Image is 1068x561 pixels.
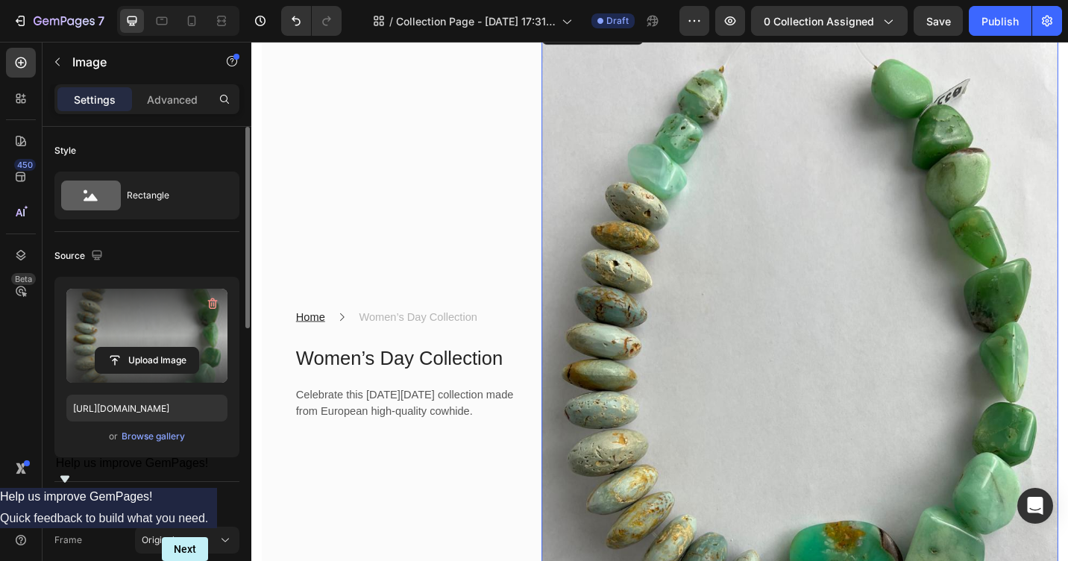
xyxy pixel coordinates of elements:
[95,347,199,374] button: Upload Image
[66,395,227,421] input: https://example.com/image.jpg
[98,12,104,30] p: 7
[14,159,36,171] div: 450
[56,457,209,469] span: Help us improve GemPages!
[122,430,185,443] div: Browse gallery
[926,15,951,28] span: Save
[74,92,116,107] p: Settings
[606,14,629,28] span: Draft
[56,457,209,488] button: Show survey - Help us improve GemPages!
[147,92,198,107] p: Advanced
[54,246,106,266] div: Source
[109,427,118,445] span: or
[11,273,36,285] div: Beta
[127,178,218,213] div: Rectangle
[72,53,199,71] p: Image
[6,6,111,36] button: 7
[396,13,556,29] span: Collection Page - [DATE] 17:31:59
[121,429,186,444] button: Browse gallery
[981,13,1019,29] div: Publish
[969,6,1031,36] button: Publish
[54,144,76,157] div: Style
[389,13,393,29] span: /
[751,6,908,36] button: 0 collection assigned
[1017,488,1053,524] div: Open Intercom Messenger
[764,13,874,29] span: 0 collection assigned
[281,6,342,36] div: Undo/Redo
[251,42,1068,561] iframe: Design area
[914,6,963,36] button: Save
